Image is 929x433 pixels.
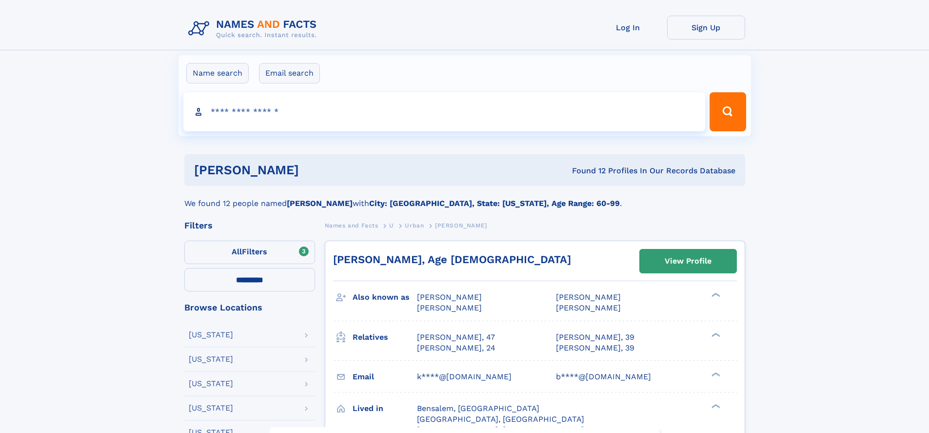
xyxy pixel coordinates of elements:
[556,332,634,343] a: [PERSON_NAME], 39
[435,165,735,176] div: Found 12 Profiles In Our Records Database
[709,371,721,377] div: ❯
[232,247,242,256] span: All
[325,219,378,231] a: Names and Facts
[417,404,539,413] span: Bensalem, [GEOGRAPHIC_DATA]
[405,222,424,229] span: Urban
[353,369,417,385] h3: Email
[435,222,487,229] span: [PERSON_NAME]
[640,249,736,273] a: View Profile
[184,241,315,264] label: Filters
[184,221,315,230] div: Filters
[417,303,482,312] span: [PERSON_NAME]
[189,380,233,388] div: [US_STATE]
[417,414,584,424] span: [GEOGRAPHIC_DATA], [GEOGRAPHIC_DATA]
[184,16,325,42] img: Logo Names and Facts
[189,331,233,339] div: [US_STATE]
[184,186,745,209] div: We found 12 people named with .
[353,289,417,306] h3: Also known as
[667,16,745,40] a: Sign Up
[369,199,620,208] b: City: [GEOGRAPHIC_DATA], State: [US_STATE], Age Range: 60-99
[194,164,435,176] h1: [PERSON_NAME]
[184,303,315,312] div: Browse Locations
[333,253,571,266] a: [PERSON_NAME], Age [DEMOGRAPHIC_DATA]
[709,403,721,409] div: ❯
[405,219,424,231] a: Urban
[287,199,353,208] b: [PERSON_NAME]
[353,329,417,346] h3: Relatives
[556,343,634,353] a: [PERSON_NAME], 39
[353,400,417,417] h3: Lived in
[665,250,712,272] div: View Profile
[556,303,621,312] span: [PERSON_NAME]
[389,222,394,229] span: U
[417,292,482,302] span: [PERSON_NAME]
[189,355,233,363] div: [US_STATE]
[389,219,394,231] a: U
[259,63,320,83] label: Email search
[186,63,249,83] label: Name search
[189,404,233,412] div: [US_STATE]
[589,16,667,40] a: Log In
[709,331,721,338] div: ❯
[417,332,495,343] a: [PERSON_NAME], 47
[710,92,746,131] button: Search Button
[183,92,706,131] input: search input
[709,292,721,298] div: ❯
[417,343,495,353] a: [PERSON_NAME], 24
[556,292,621,302] span: [PERSON_NAME]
